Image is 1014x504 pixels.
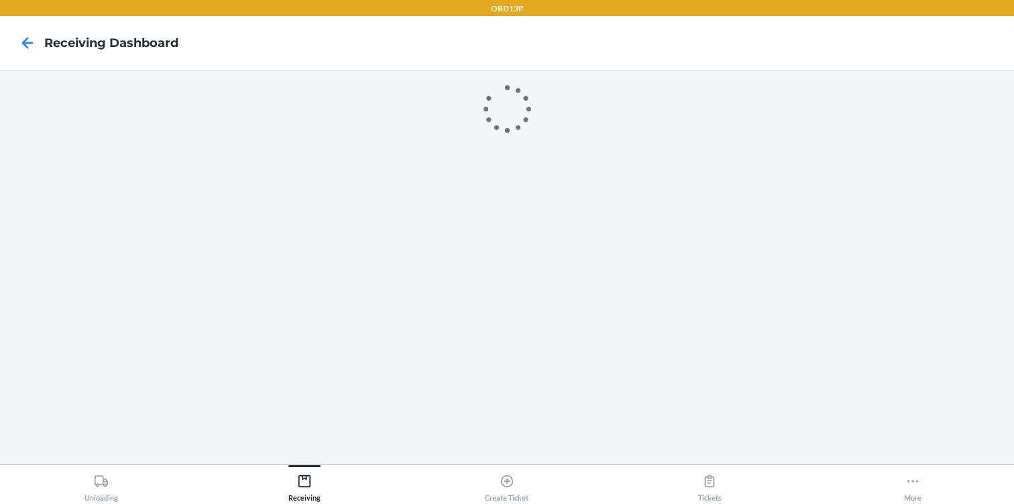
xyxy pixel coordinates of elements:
[44,34,178,52] h4: Receiving dashboard
[698,468,722,502] div: Tickets
[203,465,405,502] button: Receiving
[288,468,321,502] div: Receiving
[406,465,608,502] button: Create Ticket
[485,468,528,502] div: Create Ticket
[811,465,1014,502] button: More
[608,465,811,502] button: Tickets
[491,3,524,15] p: ORD13P
[84,468,118,502] div: Unloading
[904,468,921,502] div: More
